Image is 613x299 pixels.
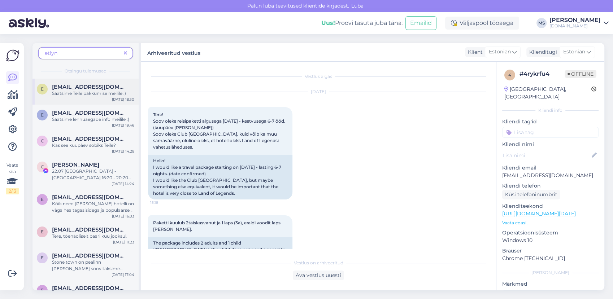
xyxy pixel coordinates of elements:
[41,197,44,202] span: e
[502,141,599,148] p: Kliendi nimi
[112,181,134,186] div: [DATE] 14:24
[465,48,483,56] div: Klient
[52,252,127,259] span: etlynveber01@gmail.com
[52,162,99,168] span: Cetlyn Sultangarejev
[549,23,601,29] div: [DOMAIN_NAME]
[153,112,286,150] span: Tere! Soov oleks reisipaketti algusega [DATE] - kestvusega 6-7 ööd. (kuupäev [PERSON_NAME]) Soov ...
[52,168,134,181] div: 22.07 [GEOGRAPHIC_DATA] - [GEOGRAPHIC_DATA] 16:20 - 20:20 26.07 [GEOGRAPHIC_DATA] - [GEOGRAPHIC_D...
[52,110,127,116] span: etlynveber01@gmail.com
[293,271,344,280] div: Ava vestlus uuesti
[52,194,127,201] span: etlynveber01@gmail.com
[563,48,585,56] span: Estonian
[502,255,599,262] p: Chrome [TECHNICAL_ID]
[526,48,557,56] div: Klienditugi
[549,17,609,29] a: [PERSON_NAME][DOMAIN_NAME]
[65,68,106,74] span: Otsingu tulemused
[502,280,599,288] p: Märkmed
[41,164,44,170] span: C
[41,86,44,92] span: e
[45,50,57,56] span: etlyn
[502,247,599,255] p: Brauser
[52,259,134,272] div: Stone town on pealinn [PERSON_NAME] soovitaksime lihtsalt päevaks vaatama minna.
[112,272,134,277] div: [DATE] 17:04
[52,142,134,149] div: Kas see kuupäev sobiks Teile?
[502,127,599,138] input: Lisa tag
[148,237,292,262] div: The package includes 2 adults and 1 child ([DEMOGRAPHIC_DATA]), the child does not need a separat...
[502,182,599,190] p: Kliendi telefon
[294,260,343,266] span: Vestlus on arhiveeritud
[445,17,519,30] div: Väljaspool tööaega
[502,107,599,114] div: Kliendi info
[502,220,599,226] p: Vaata edasi ...
[508,72,511,78] span: 4
[41,255,44,260] span: e
[153,220,282,232] span: Paketti kuulub 2täiskasvanut ja 1 laps (3a), eraldi voodit laps [PERSON_NAME].
[52,90,134,97] div: Saatsime Teile pakkumise meilile :)
[503,151,590,159] input: Lisa nimi
[519,70,565,78] div: # 4rykrfu4
[536,18,547,28] div: MS
[52,285,127,291] span: etlynveber01@gmail.com
[52,136,127,142] span: cetlyn1@hotmail.com
[502,229,599,237] p: Operatsioonisüsteem
[6,49,19,62] img: Askly Logo
[504,85,591,101] div: [GEOGRAPHIC_DATA], [GEOGRAPHIC_DATA]
[52,227,127,233] span: Etlynveber01@gmail.com
[405,16,436,30] button: Emailid
[502,190,560,199] div: Küsi telefoninumbrit
[41,287,44,293] span: e
[41,112,44,118] span: e
[549,17,601,23] div: [PERSON_NAME]
[6,162,19,194] div: Vaata siia
[502,237,599,244] p: Windows 10
[52,84,127,90] span: etlynveber01@gmail.com
[147,47,200,57] label: Arhiveeritud vestlus
[6,188,19,194] div: 2 / 3
[52,233,134,239] div: Tere, tõenäoliselt paari kuu jooksul.
[41,229,44,234] span: E
[52,116,134,123] div: Saatsime lennuaegade info meilile :)
[112,214,134,219] div: [DATE] 16:03
[148,88,489,95] div: [DATE]
[52,201,134,214] div: Kõik need [PERSON_NAME] hotelli on väga hea tagasisidega ja populaarsed hotellid :)
[502,202,599,210] p: Klienditeekond
[150,200,177,205] span: 15:18
[321,19,335,26] b: Uus!
[502,164,599,172] p: Kliendi email
[565,70,596,78] span: Offline
[349,3,366,9] span: Luba
[112,97,134,102] div: [DATE] 18:30
[502,210,576,217] a: [URL][DOMAIN_NAME][DATE]
[502,118,599,126] p: Kliendi tag'id
[502,172,599,179] p: [EMAIL_ADDRESS][DOMAIN_NAME]
[148,155,292,199] div: Hello! I would like a travel package starting on [DATE] - lasting 6-7 nights. (date confirmed) I ...
[41,138,44,144] span: c
[112,149,134,154] div: [DATE] 14:28
[112,123,134,128] div: [DATE] 19:46
[489,48,511,56] span: Estonian
[321,19,403,27] div: Proovi tasuta juba täna:
[113,239,134,245] div: [DATE] 11:23
[502,269,599,276] div: [PERSON_NAME]
[148,73,489,80] div: Vestlus algas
